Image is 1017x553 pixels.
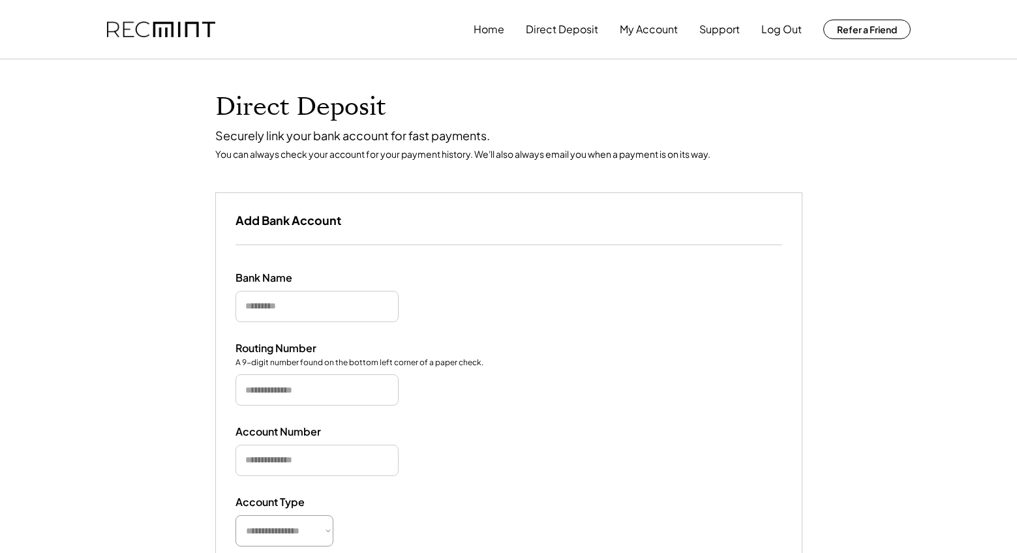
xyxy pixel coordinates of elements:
[620,16,678,42] button: My Account
[215,128,802,143] div: Securely link your bank account for fast payments.
[107,22,215,38] img: recmint-logotype%403x.png
[699,16,740,42] button: Support
[235,342,366,355] div: Routing Number
[215,92,802,123] h1: Direct Deposit
[526,16,598,42] button: Direct Deposit
[235,271,366,285] div: Bank Name
[235,213,341,228] h3: Add Bank Account
[235,357,483,368] div: A 9-digit number found on the bottom left corner of a paper check.
[235,496,366,509] div: Account Type
[823,20,911,39] button: Refer a Friend
[761,16,802,42] button: Log Out
[474,16,504,42] button: Home
[215,148,802,160] div: You can always check your account for your payment history. We'll also always email you when a pa...
[235,425,366,439] div: Account Number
